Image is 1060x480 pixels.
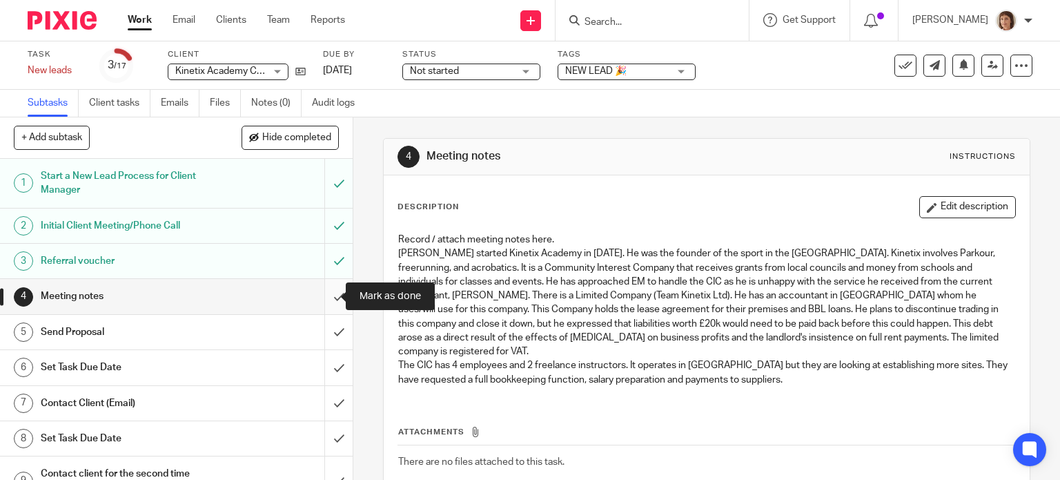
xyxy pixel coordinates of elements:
div: 5 [14,323,33,342]
a: Notes (0) [251,90,302,117]
div: 4 [397,146,420,168]
div: 8 [14,429,33,448]
div: 7 [14,394,33,413]
a: Email [173,13,195,27]
label: Client [168,49,306,60]
a: Audit logs [312,90,365,117]
h1: Contact Client (Email) [41,393,221,414]
h1: Referral voucher [41,251,221,271]
button: Hide completed [242,126,339,149]
a: Emails [161,90,199,117]
small: /17 [114,62,126,70]
h1: Meeting notes [426,149,736,164]
a: Client tasks [89,90,150,117]
label: Task [28,49,83,60]
p: [PERSON_NAME] started Kinetix Academy in [DATE]. He was the founder of the sport in the [GEOGRAPH... [398,247,1016,358]
div: 6 [14,358,33,377]
span: Attachments [398,428,464,436]
label: Status [402,49,540,60]
label: Tags [558,49,696,60]
div: 2 [14,216,33,236]
div: Instructions [950,151,1016,162]
span: Kinetix Academy CIC [175,66,266,76]
label: Due by [323,49,385,60]
img: Pixie [28,11,97,30]
a: Work [128,13,152,27]
a: Files [210,90,241,117]
button: + Add subtask [14,126,90,149]
a: Team [267,13,290,27]
p: Record / attach meeting notes here. [398,233,1016,247]
h1: Start a New Lead Process for Client Manager [41,166,221,201]
span: [DATE] [323,66,352,75]
div: New leads [28,64,83,77]
input: Search [583,17,707,29]
h1: Set Task Due Date [41,428,221,449]
div: 3 [108,57,126,73]
a: Subtasks [28,90,79,117]
button: Edit description [919,196,1016,218]
span: There are no files attached to this task. [398,457,565,467]
div: 4 [14,287,33,307]
a: Clients [216,13,246,27]
span: NEW LEAD 🎉 [565,66,627,76]
span: Hide completed [262,133,331,144]
h1: Meeting notes [41,286,221,307]
h1: Initial Client Meeting/Phone Call [41,215,221,236]
img: Pixie%204.jpg [995,10,1017,32]
div: 3 [14,251,33,271]
p: The CIC has 4 employees and 2 freelance instructors. It operates in [GEOGRAPHIC_DATA] but they ar... [398,358,1016,387]
h1: Set Task Due Date [41,357,221,378]
a: Reports [311,13,345,27]
span: Not started [410,66,459,76]
p: Description [397,202,459,213]
p: [PERSON_NAME] [912,13,988,27]
div: 1 [14,173,33,193]
h1: Send Proposal [41,322,221,343]
span: Get Support [783,15,836,25]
